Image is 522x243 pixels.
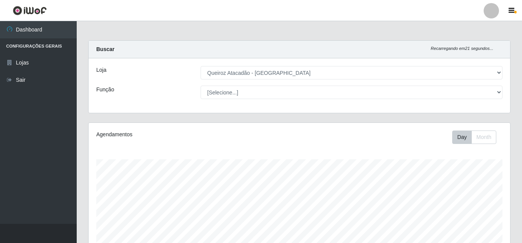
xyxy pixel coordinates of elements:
[452,131,502,144] div: Toolbar with button groups
[452,131,496,144] div: First group
[471,131,496,144] button: Month
[13,6,47,15] img: CoreUI Logo
[431,46,493,51] i: Recarregando em 21 segundos...
[96,46,114,52] strong: Buscar
[96,66,106,74] label: Loja
[452,131,472,144] button: Day
[96,131,259,139] div: Agendamentos
[96,86,114,94] label: Função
